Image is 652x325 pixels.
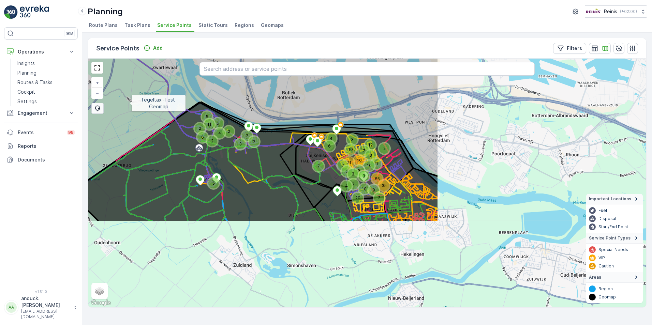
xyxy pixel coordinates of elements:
a: Zoom Out [92,88,102,98]
p: Start/End Point [598,224,628,230]
div: 3 [359,171,363,175]
img: logo_light-DOdMpM7g.png [20,5,49,19]
div: 3 [359,171,369,181]
div: 35 [379,181,383,185]
div: 21 [344,157,354,168]
summary: Areas [586,272,643,283]
div: 6 [213,118,223,128]
p: VIP [598,255,605,261]
div: 5 [342,166,346,170]
p: Planning [88,6,123,17]
div: 10 [359,184,369,194]
span: Areas [589,275,601,280]
button: Add [141,44,165,52]
a: Reports [4,139,78,153]
img: Reinis-Logo-Vrijstaand_Tekengebied-1-copy2_aBO4n7j.png [585,8,601,15]
a: Events99 [4,126,78,139]
div: 4 [341,181,352,191]
p: Settings [17,98,37,105]
div: 11 [371,159,381,169]
div: 4 [214,128,225,138]
a: Layers [92,283,107,298]
div: 8 [366,150,370,154]
div: 2 [195,123,205,134]
div: 2 [379,143,383,148]
button: Filters [553,43,586,54]
div: 20 [353,193,357,197]
p: Engagement [18,110,64,117]
button: Engagement [4,106,78,120]
p: Fuel [598,208,607,213]
p: Add [153,45,163,51]
div: 2 [242,131,252,141]
div: 4 [341,181,345,185]
span: Static Tours [198,22,228,29]
a: Routes & Tasks [15,78,78,87]
div: 6 [197,132,208,142]
div: 6 [197,132,202,136]
div: 10 [364,160,374,171]
a: Open this area in Google Maps (opens a new window) [90,298,112,307]
a: Cockpit [15,87,78,97]
div: 2 [379,143,389,154]
div: 3 [354,166,364,176]
img: logo [4,5,18,19]
div: 3 [347,135,357,145]
div: 2 [207,136,217,146]
div: 65 [372,174,376,178]
div: 7 [359,146,369,156]
span: v 1.51.0 [4,290,78,294]
div: 10 [345,144,350,149]
a: Insights [15,59,78,68]
span: Service Point Types [589,235,631,241]
div: 2 [249,137,253,141]
div: 35 [379,181,389,191]
div: 7 [338,160,342,165]
div: 3 [374,193,384,203]
div: 5 [208,178,219,188]
img: Google [90,298,112,307]
div: 4 [326,134,336,144]
div: 40 [354,155,364,166]
a: Settings [15,97,78,106]
p: Routes & Tasks [17,79,53,86]
button: Reinis(+02:00) [585,5,647,18]
div: 7 [359,146,363,150]
p: Documents [18,156,75,163]
span: Task Plans [124,22,150,29]
p: Service Points [96,44,139,53]
div: 5 [342,166,352,176]
div: 65 [372,174,382,184]
div: 9 [369,185,373,189]
div: 10 [345,144,356,155]
p: Insights [17,60,35,67]
p: Region [598,286,613,292]
p: Caution [598,263,614,269]
button: Operations [4,45,78,59]
p: Filters [567,45,582,52]
div: 6 [213,118,217,122]
a: View Fullscreen [92,63,102,73]
a: Zoom In [92,78,102,88]
div: 3 [235,139,239,143]
p: Disposal [598,216,616,221]
div: 10 [359,184,363,188]
p: Planning [17,69,36,76]
div: 9 [369,185,379,195]
p: [EMAIL_ADDRESS][DOMAIN_NAME] [21,309,70,320]
div: 7 [313,161,317,165]
div: 5 [202,112,212,122]
p: ( +02:00 ) [620,9,637,14]
p: 99 [68,130,74,135]
div: 11 [204,119,214,129]
div: 2 [195,123,199,127]
div: 2 [249,137,259,147]
summary: Important Locations [586,194,643,204]
div: 12 [365,140,375,150]
input: Search address or service points [199,62,534,76]
div: 2 [224,126,234,137]
div: 6 [324,141,328,145]
div: 2 [207,136,211,140]
div: Bulk Select [91,103,104,114]
div: 11 [371,159,375,163]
